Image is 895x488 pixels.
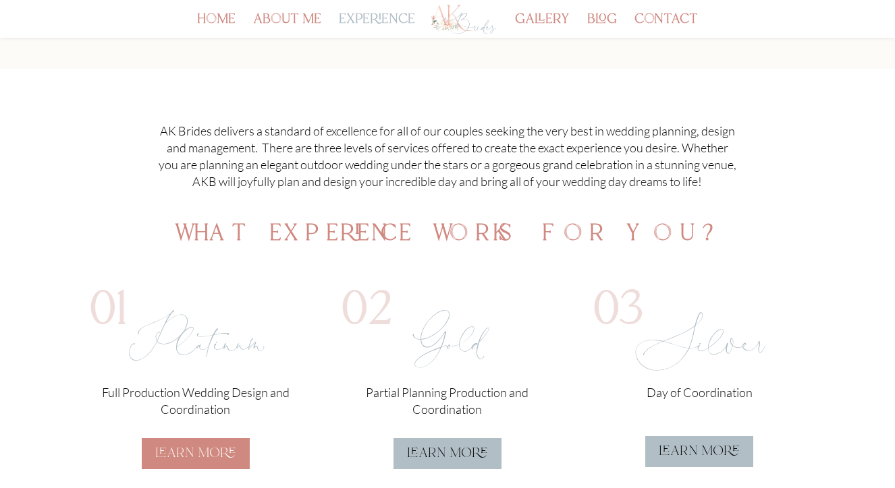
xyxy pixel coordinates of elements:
a: learn more [394,438,501,469]
a: learn more [645,436,753,467]
h1: 03 [593,288,806,342]
a: home [197,15,236,38]
h2: what experience works for you? [90,222,806,252]
p: Gold [342,348,554,365]
p: Day of Coordination [593,384,806,401]
p: Platinum [90,348,302,365]
p: Partial Planning Production and Coordination [342,384,554,418]
a: learn more [142,438,250,469]
a: contact [634,15,698,38]
p: Full Production Wedding Design and Coordination [90,384,302,418]
h1: 02 [342,288,554,342]
p: Silver [593,348,806,365]
a: experience [339,15,415,38]
a: blog [587,15,617,38]
img: Los Angeles Wedding Planner - AK Brides [430,3,497,36]
h1: 01 [90,288,302,342]
a: gallery [515,15,570,38]
a: about me [253,15,321,38]
p: AK Brides delivers a standard of excellence for all of our couples seeking the very best in weddi... [157,123,738,203]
